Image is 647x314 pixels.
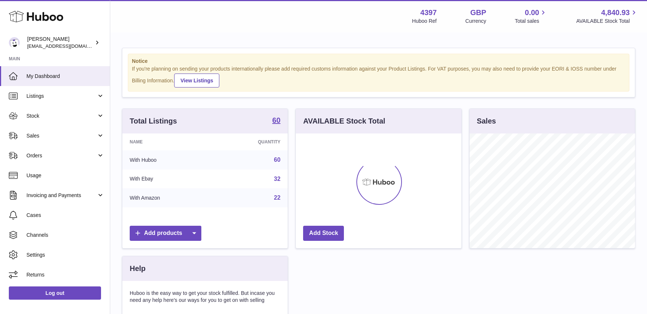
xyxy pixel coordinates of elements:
[470,8,486,18] strong: GBP
[412,18,437,25] div: Huboo Ref
[130,226,201,241] a: Add products
[525,8,539,18] span: 0.00
[274,195,281,201] a: 22
[274,176,281,182] a: 32
[477,116,496,126] h3: Sales
[26,93,97,100] span: Listings
[26,271,104,278] span: Returns
[303,116,385,126] h3: AVAILABLE Stock Total
[122,150,213,170] td: With Huboo
[26,232,104,239] span: Channels
[576,8,638,25] a: 4,840.93 AVAILABLE Stock Total
[130,290,280,304] p: Huboo is the easy way to get your stock fulfilled. But incase you need any help here's our ways f...
[26,113,97,119] span: Stock
[420,8,437,18] strong: 4397
[132,65,625,88] div: If you're planning on sending your products internationally please add required customs informati...
[213,133,288,150] th: Quantity
[132,58,625,65] strong: Notice
[274,157,281,163] a: 60
[515,8,547,25] a: 0.00 Total sales
[272,117,280,124] strong: 60
[26,132,97,139] span: Sales
[576,18,638,25] span: AVAILABLE Stock Total
[9,286,101,300] a: Log out
[122,188,213,207] td: With Amazon
[26,212,104,219] span: Cases
[466,18,486,25] div: Currency
[174,74,219,88] a: View Listings
[601,8,630,18] span: 4,840.93
[27,43,108,49] span: [EMAIL_ADDRESS][DOMAIN_NAME]
[26,172,104,179] span: Usage
[515,18,547,25] span: Total sales
[26,251,104,258] span: Settings
[9,37,20,48] img: drumnnbass@gmail.com
[130,264,145,274] h3: Help
[130,116,177,126] h3: Total Listings
[272,117,280,125] a: 60
[26,192,97,199] span: Invoicing and Payments
[27,36,93,50] div: [PERSON_NAME]
[303,226,344,241] a: Add Stock
[122,133,213,150] th: Name
[26,152,97,159] span: Orders
[122,170,213,189] td: With Ebay
[26,73,104,80] span: My Dashboard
